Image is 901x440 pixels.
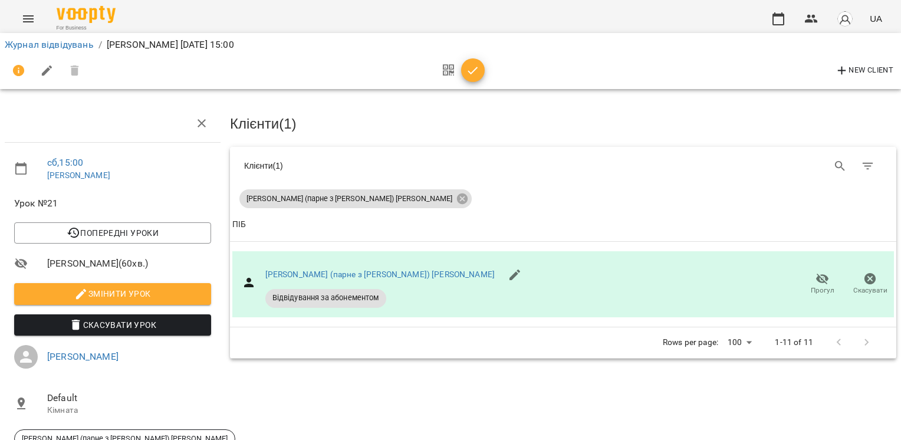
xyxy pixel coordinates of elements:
p: Кімната [47,405,211,416]
span: Прогул [811,285,834,295]
button: New Client [832,61,896,80]
div: Table Toolbar [230,147,896,185]
button: Прогул [798,268,846,301]
img: Voopty Logo [57,6,116,23]
span: [PERSON_NAME] (парне з [PERSON_NAME]) [PERSON_NAME] [239,193,459,204]
button: Попередні уроки [14,222,211,244]
p: Rows per page: [663,337,718,349]
span: ПІБ [232,218,894,232]
button: Скасувати Урок [14,314,211,336]
button: Menu [14,5,42,33]
button: Фільтр [854,152,882,180]
a: [PERSON_NAME] (парне з [PERSON_NAME]) [PERSON_NAME] [265,270,495,279]
span: Відвідування за абонементом [265,293,386,303]
span: Default [47,391,211,405]
button: Змінити урок [14,283,211,304]
span: For Business [57,24,116,32]
a: Журнал відвідувань [5,39,94,50]
div: Клієнти ( 1 ) [244,160,554,172]
nav: breadcrumb [5,38,896,52]
button: Search [826,152,854,180]
span: Скасувати Урок [24,318,202,332]
p: 1-11 of 11 [775,337,813,349]
p: [PERSON_NAME] [DATE] 15:00 [107,38,234,52]
h3: Клієнти ( 1 ) [230,116,896,132]
a: [PERSON_NAME] [47,170,110,180]
span: New Client [835,64,893,78]
span: Змінити урок [24,287,202,301]
img: avatar_s.png [837,11,853,27]
button: UA [865,8,887,29]
span: [PERSON_NAME] ( 60 хв. ) [47,257,211,271]
span: UA [870,12,882,25]
div: [PERSON_NAME] (парне з [PERSON_NAME]) [PERSON_NAME] [239,189,472,208]
div: Sort [232,218,246,232]
a: сб , 15:00 [47,157,83,168]
div: 100 [723,334,756,351]
button: Скасувати [846,268,894,301]
a: [PERSON_NAME] [47,351,119,362]
span: Урок №21 [14,196,211,211]
li: / [98,38,102,52]
div: ПІБ [232,218,246,232]
span: Попередні уроки [24,226,202,240]
span: Скасувати [853,285,887,295]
